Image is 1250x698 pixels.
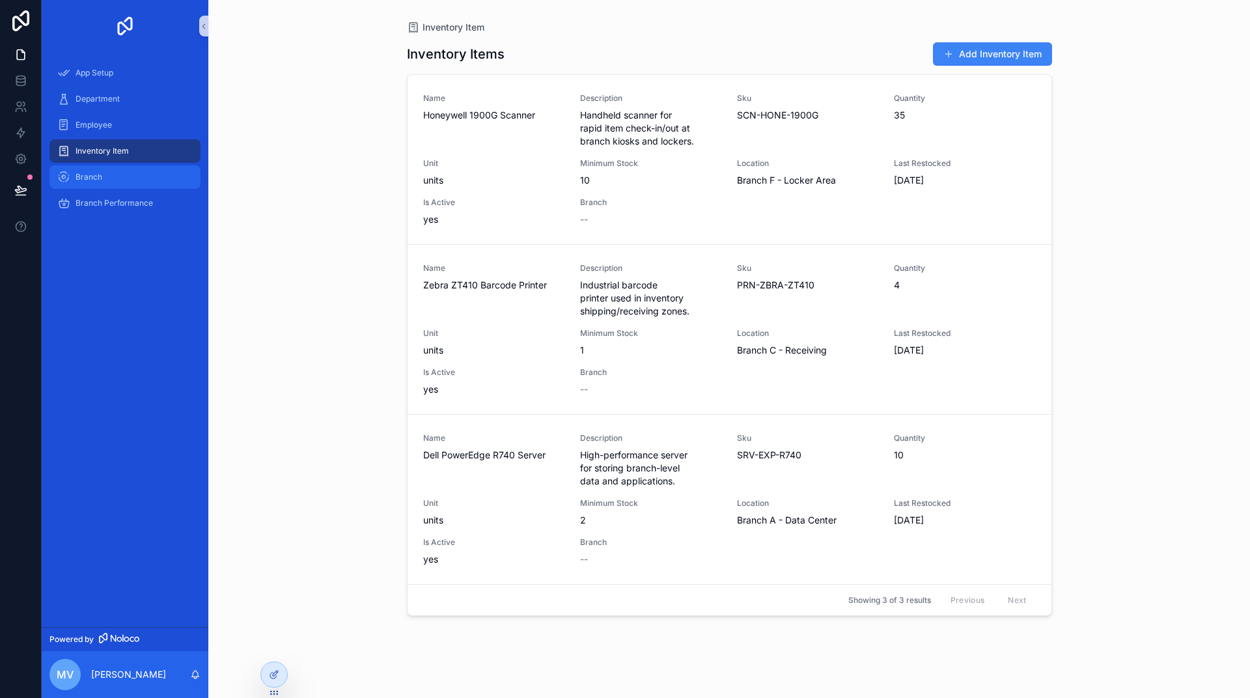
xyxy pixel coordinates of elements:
span: Minimum Stock [580,158,721,169]
span: Name [423,93,564,104]
span: [DATE] [894,514,1035,527]
span: Name [423,433,564,443]
span: Sku [737,433,878,443]
span: 35 [894,109,1035,122]
span: Location [737,158,878,169]
span: Inventory Item [76,146,129,156]
span: Branch Performance [76,198,153,208]
span: Unit [423,498,564,509]
span: [DATE] [894,174,1035,187]
span: Name [423,263,564,273]
span: yes [423,213,564,226]
a: Branch Performance [49,191,201,215]
span: Employee [76,120,112,130]
span: 10 [894,449,1035,462]
a: NameZebra ZT410 Barcode PrinterDescriptionIndustrial barcode printer used in inventory shipping/r... [408,244,1051,414]
a: Inventory Item [407,21,484,34]
span: SRV-EXP-R740 [737,449,878,462]
span: Last Restocked [894,328,1035,339]
span: 10 [580,174,721,187]
span: Is Active [423,367,564,378]
span: Branch F - Locker Area [737,174,878,187]
a: Inventory Item [49,139,201,163]
a: Department [49,87,201,111]
span: yes [423,553,564,566]
span: Quantity [894,433,1035,443]
span: Zebra ZT410 Barcode Printer [423,279,564,292]
span: Branch C - Receiving [737,344,878,357]
span: -- [580,553,588,566]
span: units [423,174,564,187]
span: Is Active [423,197,564,208]
img: App logo [115,16,135,36]
button: Add Inventory Item [933,42,1052,66]
span: yes [423,383,564,396]
span: SCN-HONE-1900G [737,109,878,122]
span: -- [580,383,588,396]
a: Powered by [42,627,208,651]
span: 1 [580,344,721,357]
span: units [423,344,564,357]
span: Branch [76,172,102,182]
span: MV [57,667,74,682]
span: Powered by [49,634,94,645]
span: Minimum Stock [580,328,721,339]
span: Is Active [423,537,564,548]
div: scrollable content [42,52,208,232]
a: NameHoneywell 1900G ScannerDescriptionHandheld scanner for rapid item check-in/out at branch kios... [408,75,1051,244]
span: Sku [737,263,878,273]
span: Showing 3 of 3 results [848,595,931,606]
span: High-performance server for storing branch-level data and applications. [580,449,721,488]
span: Branch [580,537,721,548]
span: PRN-ZBRA-ZT410 [737,279,878,292]
span: Quantity [894,263,1035,273]
span: Unit [423,328,564,339]
span: App Setup [76,68,113,78]
a: NameDell PowerEdge R740 ServerDescriptionHigh-performance server for storing branch-level data an... [408,414,1051,584]
span: 2 [580,514,721,527]
p: [PERSON_NAME] [91,668,166,681]
span: Department [76,94,120,104]
span: Inventory Item [423,21,484,34]
span: [DATE] [894,344,1035,357]
a: Employee [49,113,201,137]
span: 4 [894,279,1035,292]
h1: Inventory Items [407,45,505,63]
span: Branch A - Data Center [737,514,878,527]
span: Description [580,263,721,273]
span: Branch [580,367,721,378]
span: units [423,514,564,527]
span: -- [580,213,588,226]
span: Dell PowerEdge R740 Server [423,449,564,462]
span: Location [737,328,878,339]
span: Location [737,498,878,509]
span: Description [580,433,721,443]
span: Description [580,93,721,104]
span: Handheld scanner for rapid item check-in/out at branch kiosks and lockers. [580,109,721,148]
span: Quantity [894,93,1035,104]
a: App Setup [49,61,201,85]
span: Unit [423,158,564,169]
span: Branch [580,197,721,208]
a: Branch [49,165,201,189]
span: Minimum Stock [580,498,721,509]
span: Sku [737,93,878,104]
span: Last Restocked [894,498,1035,509]
span: Industrial barcode printer used in inventory shipping/receiving zones. [580,279,721,318]
span: Honeywell 1900G Scanner [423,109,564,122]
span: Last Restocked [894,158,1035,169]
